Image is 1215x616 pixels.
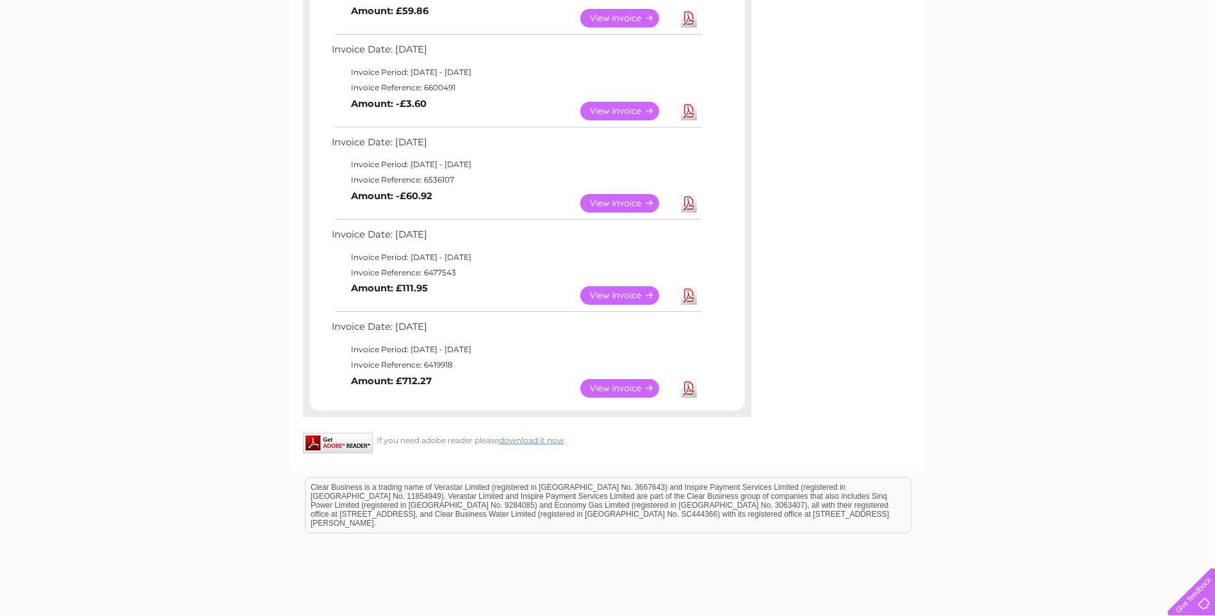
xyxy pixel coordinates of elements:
[351,190,432,202] b: Amount: -£60.92
[580,194,674,213] a: View
[1022,54,1050,64] a: Energy
[1057,54,1096,64] a: Telecoms
[681,102,697,120] a: Download
[1104,54,1122,64] a: Blog
[351,98,427,109] b: Amount: -£3.60
[329,41,703,65] td: Invoice Date: [DATE]
[329,172,703,188] td: Invoice Reference: 6536107
[681,286,697,305] a: Download
[974,6,1062,22] a: 0333 014 3131
[351,5,428,17] b: Amount: £59.86
[681,379,697,398] a: Download
[329,318,703,342] td: Invoice Date: [DATE]
[580,379,674,398] a: View
[329,157,703,172] td: Invoice Period: [DATE] - [DATE]
[329,265,703,280] td: Invoice Reference: 6477543
[1173,54,1203,64] a: Log out
[42,33,108,72] img: logo.png
[351,282,428,294] b: Amount: £111.95
[329,250,703,265] td: Invoice Period: [DATE] - [DATE]
[351,375,432,387] b: Amount: £712.27
[580,9,674,28] a: View
[499,435,564,445] a: download it now
[329,342,703,357] td: Invoice Period: [DATE] - [DATE]
[990,54,1014,64] a: Water
[306,7,911,62] div: Clear Business is a trading name of Verastar Limited (registered in [GEOGRAPHIC_DATA] No. 3667643...
[329,80,703,95] td: Invoice Reference: 6600491
[580,286,674,305] a: View
[329,357,703,373] td: Invoice Reference: 6419918
[1130,54,1161,64] a: Contact
[329,134,703,158] td: Invoice Date: [DATE]
[329,65,703,80] td: Invoice Period: [DATE] - [DATE]
[580,102,674,120] a: View
[303,433,751,445] div: If you need adobe reader please .
[329,226,703,250] td: Invoice Date: [DATE]
[681,194,697,213] a: Download
[681,9,697,28] a: Download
